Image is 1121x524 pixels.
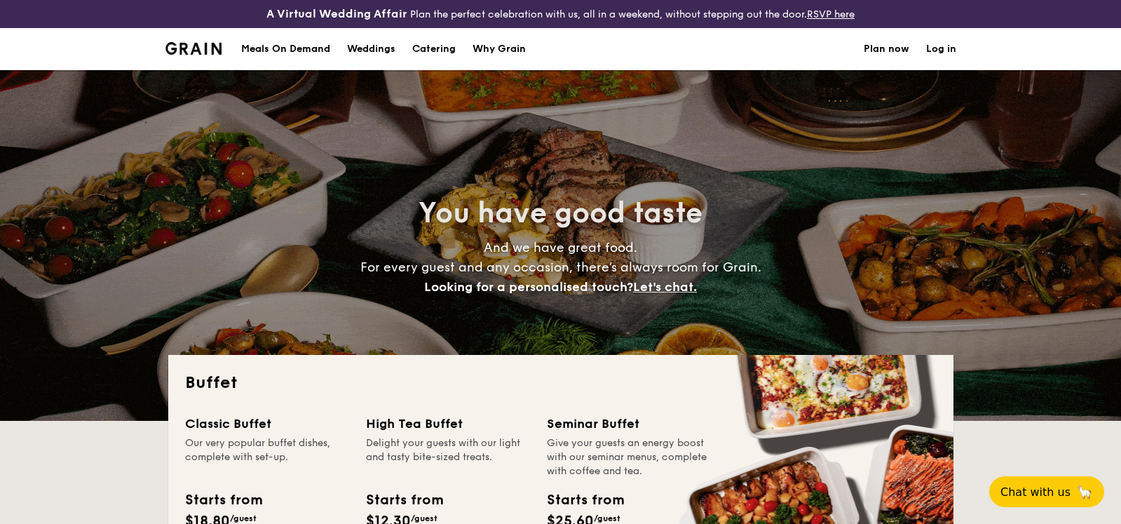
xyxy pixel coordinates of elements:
span: /guest [230,513,257,523]
h2: Buffet [185,372,937,394]
h1: Catering [412,28,456,70]
div: Our very popular buffet dishes, complete with set-up. [185,436,349,478]
a: Weddings [339,28,404,70]
span: /guest [594,513,620,523]
div: Seminar Buffet [547,414,711,434]
a: Meals On Demand [233,28,339,70]
span: Let's chat. [633,279,697,295]
span: And we have great food. For every guest and any occasion, there’s always room for Grain. [360,240,761,295]
h4: A Virtual Wedding Affair [266,6,407,22]
div: Starts from [185,490,261,511]
a: Why Grain [464,28,534,70]
div: Starts from [366,490,442,511]
div: Weddings [347,28,395,70]
div: Meals On Demand [241,28,330,70]
div: Why Grain [473,28,526,70]
a: Logotype [165,42,222,55]
span: /guest [411,513,437,523]
button: Chat with us🦙 [989,476,1104,507]
div: Delight your guests with our light and tasty bite-sized treats. [366,436,530,478]
div: Give your guests an energy boost with our seminar menus, complete with coffee and tea. [547,436,711,478]
a: Log in [926,28,956,70]
div: Plan the perfect celebration with us, all in a weekend, without stepping out the door. [187,6,935,22]
span: Looking for a personalised touch? [424,279,633,295]
a: Catering [404,28,464,70]
span: You have good taste [419,196,702,230]
div: Classic Buffet [185,414,349,434]
img: Grain [165,42,222,55]
a: RSVP here [807,8,855,20]
span: 🦙 [1076,484,1093,500]
a: Plan now [864,28,909,70]
span: Chat with us [1000,485,1071,499]
div: Starts from [547,490,623,511]
div: High Tea Buffet [366,414,530,434]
